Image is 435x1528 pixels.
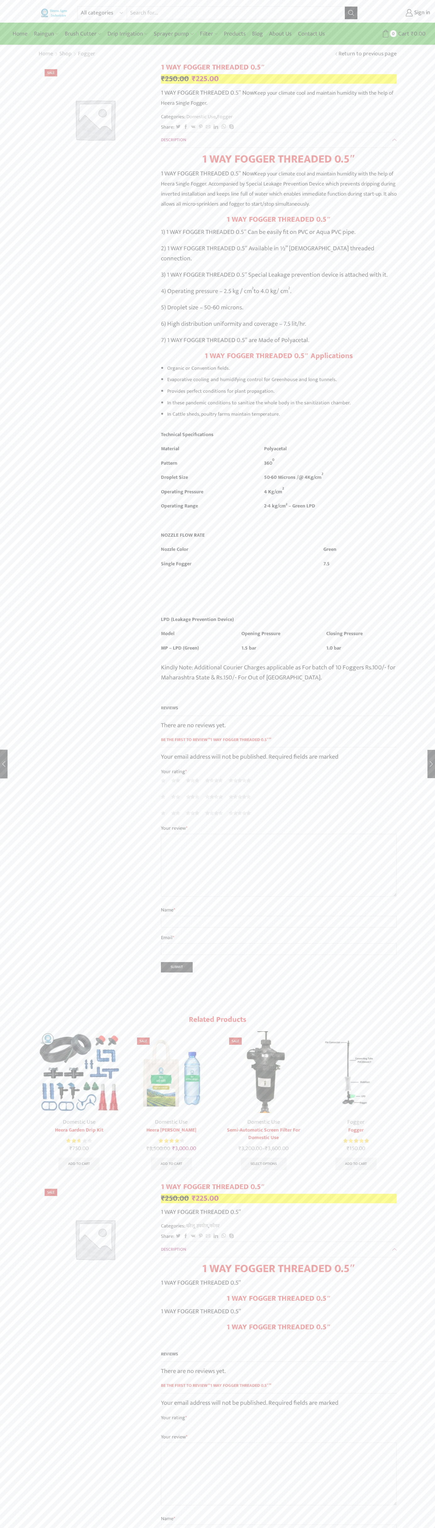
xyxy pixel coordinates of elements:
[161,934,397,942] label: Email
[31,26,62,41] a: Raingun
[63,1117,96,1127] a: Domestic Use
[161,1222,220,1230] span: Categories: ,
[161,1515,397,1523] label: Name
[345,7,357,19] button: Search button
[161,459,177,467] strong: Pattern
[326,629,363,638] strong: Closing Pressure
[264,488,282,496] strong: 4 Kg/cm
[167,398,397,407] li: In these pandemic conditions to sanitize the whole body in the sanitization chamber.
[272,457,274,463] sup: 0
[161,169,397,208] span: Keep your climate cool and maintain humidity with the help of Heera Single Fogger. Accompanied by...
[161,545,188,553] strong: Nozzle Color
[161,1182,397,1192] h1: 1 WAY FOGGER THREADED 0.5″
[161,132,397,147] a: Description
[69,1144,72,1153] span: ₹
[219,1028,308,1174] div: 3 / 6
[159,1138,184,1144] div: Rated 4.33 out of 5
[155,1117,188,1127] a: Domestic Use
[161,1382,397,1393] span: Be the first to review “1 WAY FOGGER THREADED 0.5″”
[161,644,199,652] strong: MP – LPD (Green)
[161,88,394,108] span: Keep your climate cool and maintain humidity with the help of Heera Single Fogger.
[161,502,198,510] strong: Operating Range
[78,50,96,58] a: Fogger
[38,1182,151,1296] img: Placeholder
[161,227,397,237] p: 1) 1 WAY FOGGER THREADED 0.5″ Can be easily fit on PVC or Aqua PVC pipe.
[161,335,397,345] p: 7) 1 WAY FOGGER THREADED 0.5″ are Made of Polyacetal.
[229,810,251,817] a: 5 of 5 stars
[161,751,339,762] span: Your email address will not be published. Required fields are marked
[161,243,397,263] p: 2) 1 WAY FOGGER THREADED 0.5″ Available in ½’’ [DEMOGRAPHIC_DATA] threaded connection.
[131,1031,212,1113] img: Heera Vermi Nursery
[127,1028,216,1174] div: 2 / 6
[264,473,322,481] strong: 50-60 Microns /@ 4Kg/cm
[161,152,397,166] h1: 1 WAY FOGGER THREADED 0.5″
[192,72,219,85] bdi: 225.00
[247,1117,280,1127] a: Domestic Use
[161,1278,397,1288] p: 1 WAY FOGGER THREADED 0.5″
[161,615,234,623] strong: LPD (Leakage Prevention Device)
[161,473,188,481] strong: Droplet Size
[315,1031,397,1113] img: Fogger
[347,1144,350,1153] span: ₹
[197,26,221,41] a: Filter
[104,26,151,41] a: Drip Irrigation
[205,777,223,784] a: 4 of 5 stars
[161,777,165,784] a: 1 of 5 stars
[241,644,256,652] strong: 1.5 bar
[339,50,397,58] a: Return to previous page
[167,364,397,373] li: Organic or Convention fields.
[161,286,397,296] p: 4) Operating pressure – 2.5 kg / cm to 4.0 kg/ cm .
[161,962,193,972] input: Submit
[161,768,397,775] label: Your rating
[161,113,233,120] span: Categories: ,
[390,30,397,37] span: 0
[66,1138,80,1144] span: Rated out of 5
[35,1028,124,1174] div: 1 / 6
[161,488,203,496] strong: Operating Pressure
[161,63,397,72] h1: 1 WAY FOGGER THREADED 0.5″
[58,1158,100,1170] a: Add to cart: “Heera Garden Drip Kit”
[186,810,199,817] a: 3 of 5 stars
[161,302,397,313] p: 5) Droplet size – 50-60 microns.
[161,1294,397,1303] h2: 1 WAY FOGGER THREADED 0.5″
[265,1144,289,1153] bdi: 3,600.00
[266,26,295,41] a: About Us
[347,1144,365,1153] bdi: 150.00
[397,30,409,38] span: Cart
[411,29,414,39] span: ₹
[38,50,96,58] nav: Breadcrumb
[265,1144,268,1153] span: ₹
[223,1127,305,1142] a: Semi-Automatic Screen Filter For Domestic Use
[323,560,330,568] strong: 7.5
[161,1192,165,1205] span: ₹
[161,1192,189,1205] bdi: 250.00
[69,1144,89,1153] bdi: 750.00
[239,1144,241,1153] span: ₹
[161,270,397,280] p: 3) 1 WAY FOGGER THREADED 0.5″ Special Leakage prevention device is attached with it.
[315,1127,397,1134] a: Fogger
[322,471,323,477] sup: 2
[167,410,397,419] li: In Cattle sheds, poultry farms maintain temperature.
[66,1138,92,1144] div: Rated 2.67 out of 5
[249,26,266,41] a: Blog
[161,1433,397,1441] label: Your review
[161,1233,174,1240] span: Share:
[161,662,397,683] p: Kindly Note: Additional Courier Charges applicable as For batch of 10 Foggers Rs.100/- for Mahara...
[161,720,397,730] p: There are no reviews yet.
[326,644,341,652] strong: 1.0 bar
[151,26,196,41] a: Sprayer pump
[161,1246,186,1253] span: Description
[161,72,189,85] bdi: 250.00
[209,1222,220,1230] a: फॉगर
[343,1138,369,1144] span: Rated out of 5
[223,1031,305,1113] img: Semi-Automatic Screen Filter for Domestic Use
[264,445,287,453] strong: Polyacetal
[161,560,191,568] strong: Single Fogger
[161,136,186,143] span: Description
[161,1242,397,1257] a: Description
[161,169,397,209] p: 1 WAY FOGGER THREADED 0.5″ Now
[131,1127,212,1134] a: Heera [PERSON_NAME]
[241,629,280,638] strong: Opening Pressure
[161,810,165,817] a: 1 of 5 stars
[295,26,328,41] a: Contact Us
